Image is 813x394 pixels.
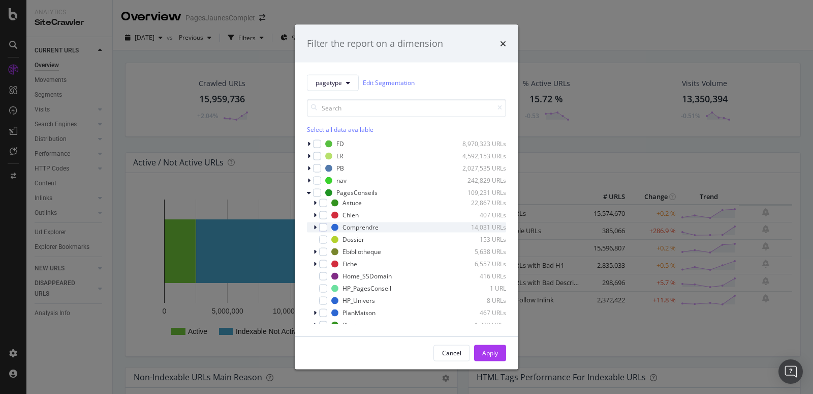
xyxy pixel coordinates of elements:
[336,152,343,160] div: LR
[307,37,443,50] div: Filter the report on a dimension
[456,235,506,244] div: 153 URLs
[456,199,506,207] div: 22,867 URLs
[456,176,506,185] div: 242,829 URLs
[342,260,357,268] div: Fiche
[342,272,392,280] div: Home_SSDomain
[295,25,518,370] div: modal
[307,99,506,117] input: Search
[456,164,506,173] div: 2,027,535 URLs
[342,199,362,207] div: Astuce
[433,345,470,361] button: Cancel
[456,139,506,148] div: 8,970,323 URLs
[456,223,506,232] div: 14,031 URLs
[456,260,506,268] div: 6,557 URLs
[342,308,376,317] div: PlanMaison
[336,176,347,185] div: nav
[336,164,344,173] div: PB
[316,78,342,87] span: pagetype
[456,284,506,293] div: 1 URL
[456,321,506,329] div: 1,723 URLs
[456,296,506,305] div: 8 URLs
[342,211,359,219] div: Chien
[456,272,506,280] div: 416 URLs
[342,296,375,305] div: HP_Univers
[336,139,344,148] div: FD
[342,321,360,329] div: Plante
[336,188,378,197] div: PagesConseils
[456,247,506,256] div: 5,638 URLs
[442,349,461,357] div: Cancel
[456,188,506,197] div: 109,231 URLs
[500,37,506,50] div: times
[307,74,359,91] button: pagetype
[342,247,381,256] div: Ebibliotheque
[778,359,803,384] div: Open Intercom Messenger
[482,349,498,357] div: Apply
[342,235,364,244] div: Dossier
[363,77,415,88] a: Edit Segmentation
[456,308,506,317] div: 467 URLs
[456,152,506,160] div: 4,592,153 URLs
[456,211,506,219] div: 407 URLs
[307,125,506,133] div: Select all data available
[342,284,391,293] div: HP_PagesConseil
[474,345,506,361] button: Apply
[342,223,379,232] div: Comprendre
